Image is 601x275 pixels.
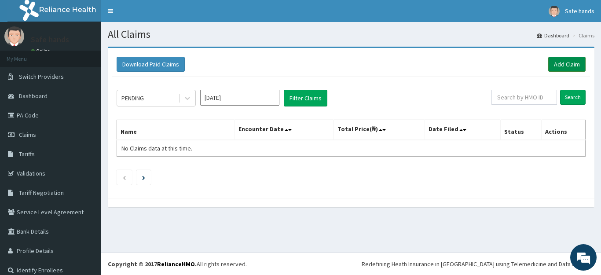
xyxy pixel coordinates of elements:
[122,173,126,181] a: Previous page
[142,173,145,181] a: Next page
[548,57,586,72] a: Add Claim
[19,189,64,197] span: Tariff Negotiation
[560,90,586,105] input: Search
[121,144,192,152] span: No Claims data at this time.
[19,131,36,139] span: Claims
[333,120,425,140] th: Total Price(₦)
[157,260,195,268] a: RelianceHMO
[108,29,594,40] h1: All Claims
[425,120,501,140] th: Date Filed
[4,182,168,213] textarea: Type your message and hit 'Enter'
[117,57,185,72] button: Download Paid Claims
[570,32,594,39] li: Claims
[121,94,144,103] div: PENDING
[46,49,148,61] div: Chat with us now
[51,82,121,171] span: We're online!
[19,92,48,100] span: Dashboard
[31,36,69,44] p: Safe hands
[549,6,560,17] img: User Image
[284,90,327,106] button: Filter Claims
[19,73,64,81] span: Switch Providers
[101,253,601,275] footer: All rights reserved.
[108,260,197,268] strong: Copyright © 2017 .
[235,120,333,140] th: Encounter Date
[19,150,35,158] span: Tariffs
[537,32,569,39] a: Dashboard
[491,90,557,105] input: Search by HMO ID
[501,120,542,140] th: Status
[144,4,165,26] div: Minimize live chat window
[565,7,594,15] span: Safe hands
[31,48,52,54] a: Online
[16,44,36,66] img: d_794563401_company_1708531726252_794563401
[541,120,585,140] th: Actions
[4,26,24,46] img: User Image
[362,260,594,268] div: Redefining Heath Insurance in [GEOGRAPHIC_DATA] using Telemedicine and Data Science!
[200,90,279,106] input: Select Month and Year
[117,120,235,140] th: Name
